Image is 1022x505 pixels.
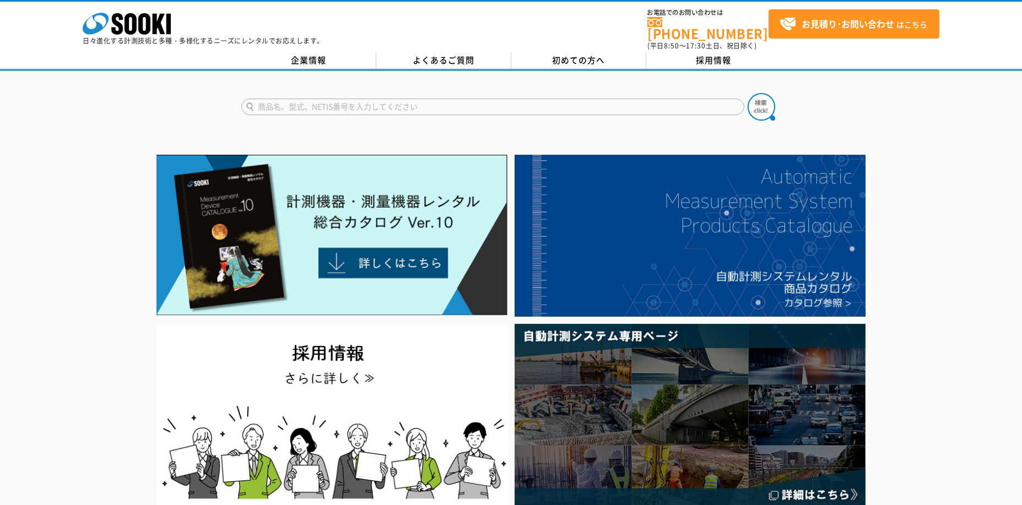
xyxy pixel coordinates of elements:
span: 初めての方へ [552,54,605,66]
span: はこちら [780,16,927,32]
strong: お見積り･お問い合わせ [802,17,894,30]
a: よくあるご質問 [376,52,511,69]
span: (平日 ～ 土日、祝日除く) [647,41,756,51]
img: 自動計測システムカタログ [515,155,866,317]
span: 17:30 [686,41,706,51]
p: 日々進化する計測技術と多種・多様化するニーズにレンタルでお応えします。 [83,37,324,44]
a: 採用情報 [646,52,781,69]
img: btn_search.png [748,93,775,121]
a: 企業情報 [241,52,376,69]
span: お電話でのお問い合わせは [647,9,769,16]
a: 初めての方へ [511,52,646,69]
img: Catalog Ver10 [156,155,507,316]
a: お見積り･お問い合わせはこちら [769,9,939,39]
input: 商品名、型式、NETIS番号を入力してください [241,99,744,115]
a: [PHONE_NUMBER] [647,17,769,40]
span: 8:50 [664,41,679,51]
